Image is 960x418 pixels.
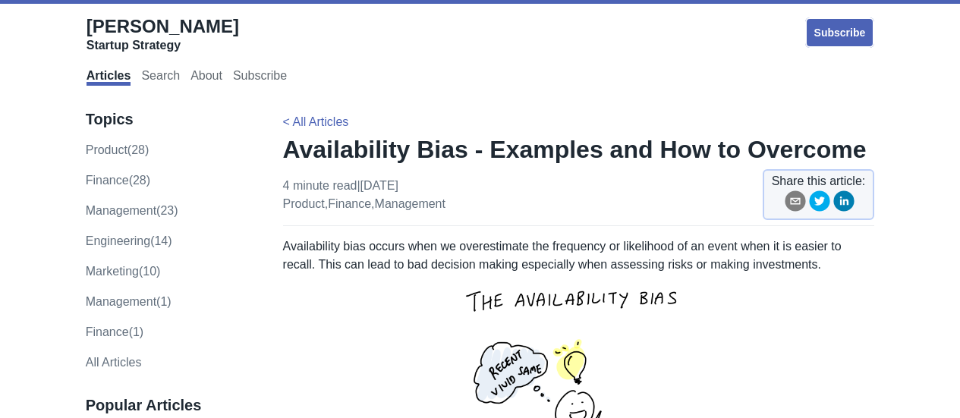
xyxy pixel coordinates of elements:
[86,295,172,308] a: Management(1)
[283,177,445,213] p: 4 minute read | [DATE] , ,
[233,69,287,86] a: Subscribe
[86,110,251,129] h3: Topics
[86,396,251,415] h3: Popular Articles
[86,325,143,338] a: Finance(1)
[86,143,150,156] a: product(28)
[833,190,855,217] button: linkedin
[141,69,180,86] a: Search
[283,134,875,165] h1: Availability Bias - Examples and How to Overcome
[283,115,349,128] a: < All Articles
[328,197,371,210] a: finance
[87,69,131,86] a: Articles
[190,69,222,86] a: About
[785,190,806,217] button: email
[809,190,830,217] button: twitter
[375,197,445,210] a: management
[87,15,239,53] a: [PERSON_NAME]Startup Strategy
[86,204,178,217] a: management(23)
[87,16,239,36] span: [PERSON_NAME]
[283,197,325,210] a: product
[772,172,866,190] span: Share this article:
[86,265,161,278] a: marketing(10)
[86,234,172,247] a: engineering(14)
[805,17,875,48] a: Subscribe
[86,356,142,369] a: All Articles
[87,38,239,53] div: Startup Strategy
[86,174,150,187] a: finance(28)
